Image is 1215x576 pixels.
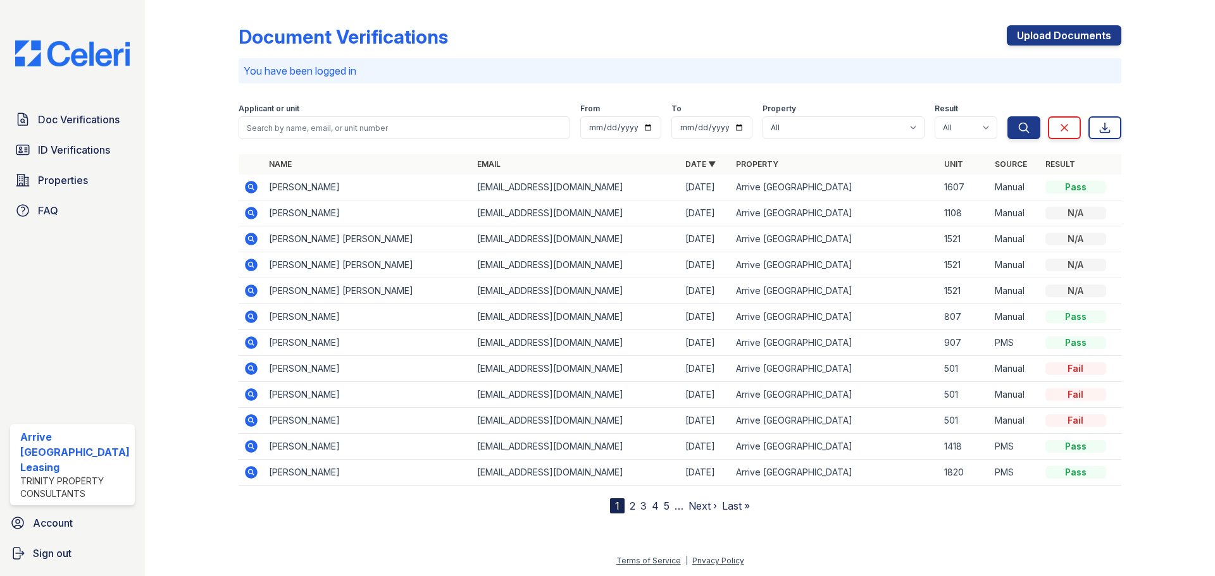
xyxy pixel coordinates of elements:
[264,226,472,252] td: [PERSON_NAME] [PERSON_NAME]
[680,304,731,330] td: [DATE]
[472,304,680,330] td: [EMAIL_ADDRESS][DOMAIN_NAME]
[239,116,570,139] input: Search by name, email, or unit number
[990,382,1040,408] td: Manual
[38,203,58,218] span: FAQ
[472,252,680,278] td: [EMAIL_ADDRESS][DOMAIN_NAME]
[472,330,680,356] td: [EMAIL_ADDRESS][DOMAIN_NAME]
[472,460,680,486] td: [EMAIL_ADDRESS][DOMAIN_NAME]
[939,226,990,252] td: 1521
[731,252,939,278] td: Arrive [GEOGRAPHIC_DATA]
[472,382,680,408] td: [EMAIL_ADDRESS][DOMAIN_NAME]
[652,499,659,512] a: 4
[990,200,1040,226] td: Manual
[688,499,717,512] a: Next ›
[264,252,472,278] td: [PERSON_NAME] [PERSON_NAME]
[10,107,135,132] a: Doc Verifications
[10,198,135,223] a: FAQ
[38,142,110,157] span: ID Verifications
[33,515,73,530] span: Account
[990,304,1040,330] td: Manual
[264,304,472,330] td: [PERSON_NAME]
[264,175,472,200] td: [PERSON_NAME]
[990,226,1040,252] td: Manual
[264,330,472,356] td: [PERSON_NAME]
[731,330,939,356] td: Arrive [GEOGRAPHIC_DATA]
[990,330,1040,356] td: PMS
[1045,414,1106,427] div: Fail
[5,541,140,566] a: Sign out
[472,356,680,382] td: [EMAIL_ADDRESS][DOMAIN_NAME]
[239,25,448,48] div: Document Verifications
[472,175,680,200] td: [EMAIL_ADDRESS][DOMAIN_NAME]
[680,460,731,486] td: [DATE]
[5,40,140,66] img: CE_Logo_Blue-a8612792a0a2168367f1c8372b55b34899dd931a85d93a1a3d3e32e68fde9ad4.png
[264,408,472,434] td: [PERSON_NAME]
[731,304,939,330] td: Arrive [GEOGRAPHIC_DATA]
[675,498,683,513] span: …
[680,408,731,434] td: [DATE]
[640,499,647,512] a: 3
[630,499,635,512] a: 2
[939,200,990,226] td: 1108
[33,546,72,561] span: Sign out
[990,252,1040,278] td: Manual
[5,510,140,536] a: Account
[939,408,990,434] td: 501
[680,252,731,278] td: [DATE]
[264,434,472,460] td: [PERSON_NAME]
[995,159,1027,169] a: Source
[1045,159,1075,169] a: Result
[939,382,990,408] td: 501
[1045,362,1106,375] div: Fail
[244,63,1116,78] p: You have been logged in
[472,200,680,226] td: [EMAIL_ADDRESS][DOMAIN_NAME]
[685,159,716,169] a: Date ▼
[990,278,1040,304] td: Manual
[1007,25,1121,46] a: Upload Documents
[722,499,750,512] a: Last »
[472,434,680,460] td: [EMAIL_ADDRESS][DOMAIN_NAME]
[264,200,472,226] td: [PERSON_NAME]
[38,112,120,127] span: Doc Verifications
[736,159,778,169] a: Property
[990,408,1040,434] td: Manual
[1045,233,1106,245] div: N/A
[472,226,680,252] td: [EMAIL_ADDRESS][DOMAIN_NAME]
[1045,310,1106,323] div: Pass
[1045,466,1106,479] div: Pass
[939,460,990,486] td: 1820
[264,460,472,486] td: [PERSON_NAME]
[472,278,680,304] td: [EMAIL_ADDRESS][DOMAIN_NAME]
[20,429,130,475] div: Arrive [GEOGRAPHIC_DATA] Leasing
[731,200,939,226] td: Arrive [GEOGRAPHIC_DATA]
[680,330,731,356] td: [DATE]
[731,356,939,382] td: Arrive [GEOGRAPHIC_DATA]
[990,460,1040,486] td: PMS
[477,159,501,169] a: Email
[763,104,796,114] label: Property
[731,175,939,200] td: Arrive [GEOGRAPHIC_DATA]
[610,498,625,513] div: 1
[939,434,990,460] td: 1418
[20,475,130,500] div: Trinity Property Consultants
[1045,388,1106,401] div: Fail
[685,556,688,565] div: |
[680,200,731,226] td: [DATE]
[731,460,939,486] td: Arrive [GEOGRAPHIC_DATA]
[1045,440,1106,453] div: Pass
[692,556,744,565] a: Privacy Policy
[990,356,1040,382] td: Manual
[680,382,731,408] td: [DATE]
[1045,181,1106,193] div: Pass
[939,330,990,356] td: 907
[664,499,670,512] a: 5
[939,175,990,200] td: 1607
[990,175,1040,200] td: Manual
[38,173,88,188] span: Properties
[731,408,939,434] td: Arrive [GEOGRAPHIC_DATA]
[731,226,939,252] td: Arrive [GEOGRAPHIC_DATA]
[580,104,600,114] label: From
[939,278,990,304] td: 1521
[1045,285,1106,297] div: N/A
